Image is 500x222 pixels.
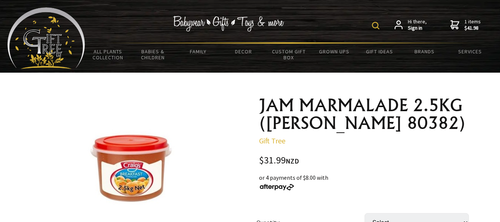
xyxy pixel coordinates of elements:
a: Family [176,44,221,59]
a: Brands [402,44,447,59]
a: 1 items$41.98 [450,19,481,32]
div: or 4 payments of $8.00 with [259,173,475,191]
a: Babies & Children [130,44,175,65]
span: Hi there, [408,19,427,32]
div: $31.99 [259,156,475,166]
a: All Plants Collection [85,44,130,65]
a: Services [447,44,493,59]
strong: $41.98 [464,25,481,32]
a: Gift Tree [259,136,285,145]
a: Custom Gift Box [266,44,311,65]
a: Decor [221,44,266,59]
img: Babywear - Gifts - Toys & more [173,16,284,32]
strong: Sign in [408,25,427,32]
a: Gift Ideas [357,44,402,59]
span: NZD [286,157,299,165]
img: product search [372,22,379,29]
a: Grown Ups [312,44,357,59]
img: Afterpay [259,184,295,190]
h1: JAM MARMALADE 2.5KG ([PERSON_NAME] 80382) [259,96,475,132]
img: Babyware - Gifts - Toys and more... [7,7,85,69]
a: Hi there,Sign in [395,19,427,32]
span: 1 items [464,18,481,32]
